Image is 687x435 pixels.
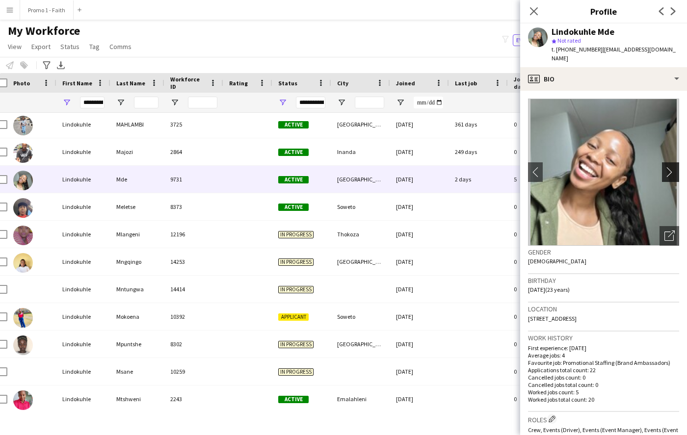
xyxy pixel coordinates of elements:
[278,149,309,156] span: Active
[552,46,603,53] span: t. [PHONE_NUMBER]
[331,166,390,193] div: [GEOGRAPHIC_DATA]
[80,97,105,108] input: First Name Filter Input
[331,111,390,138] div: [GEOGRAPHIC_DATA]
[528,333,679,342] h3: Work history
[110,303,164,330] div: Mokoena
[390,385,449,412] div: [DATE]
[331,138,390,165] div: Inanda
[660,226,679,246] div: Open photos pop-in
[56,111,110,138] div: Lindokuhle
[164,303,223,330] div: 10392
[520,67,687,91] div: Bio
[528,248,679,256] h3: Gender
[390,166,449,193] div: [DATE]
[31,42,51,51] span: Export
[164,276,223,303] div: 14414
[278,98,287,107] button: Open Filter Menu
[528,396,679,403] p: Worked jobs total count: 20
[514,76,554,90] span: Jobs (last 90 days)
[390,358,449,385] div: [DATE]
[396,98,405,107] button: Open Filter Menu
[355,97,384,108] input: City Filter Input
[41,59,53,71] app-action-btn: Advanced filters
[55,59,67,71] app-action-btn: Export XLSX
[56,40,83,53] a: Status
[60,42,79,51] span: Status
[390,248,449,275] div: [DATE]
[278,176,309,183] span: Active
[390,193,449,220] div: [DATE]
[56,193,110,220] div: Lindokuhle
[508,248,572,275] div: 0
[390,111,449,138] div: [DATE]
[508,221,572,248] div: 0
[528,381,679,388] p: Cancelled jobs total count: 0
[278,204,309,211] span: Active
[110,276,164,303] div: Mntungwa
[62,79,92,87] span: First Name
[56,385,110,412] div: Lindokuhle
[278,313,309,321] span: Applicant
[390,303,449,330] div: [DATE]
[508,138,572,165] div: 0
[110,385,164,412] div: Mtshweni
[164,193,223,220] div: 8373
[508,166,572,193] div: 5
[110,358,164,385] div: Msane
[508,358,572,385] div: 0
[62,98,71,107] button: Open Filter Menu
[164,248,223,275] div: 14253
[528,286,570,293] span: [DATE] (23 years)
[508,303,572,330] div: 0
[164,166,223,193] div: 9731
[528,374,679,381] p: Cancelled jobs count: 0
[331,248,390,275] div: [GEOGRAPHIC_DATA]
[278,368,314,376] span: In progress
[449,138,508,165] div: 249 days
[449,111,508,138] div: 361 days
[508,385,572,412] div: 0
[116,98,125,107] button: Open Filter Menu
[170,76,206,90] span: Workforce ID
[508,331,572,358] div: 0
[85,40,104,53] a: Tag
[331,193,390,220] div: Soweto
[13,116,33,135] img: Lindokuhle MAHLAMBI
[110,111,164,138] div: MAHLAMBI
[110,166,164,193] div: Mde
[13,79,30,87] span: Photo
[56,138,110,165] div: Lindokuhle
[164,138,223,165] div: 2864
[13,390,33,410] img: Lindokuhle Mtshweni
[528,315,577,322] span: [STREET_ADDRESS]
[331,331,390,358] div: [GEOGRAPHIC_DATA]
[27,40,54,53] a: Export
[508,193,572,220] div: 0
[528,305,679,313] h3: Location
[337,79,348,87] span: City
[331,385,390,412] div: Emalahleni
[396,79,415,87] span: Joined
[164,358,223,385] div: 10259
[520,5,687,18] h3: Profile
[8,24,80,38] span: My Workforce
[8,42,22,51] span: View
[508,111,572,138] div: 0
[134,97,159,108] input: Last Name Filter Input
[13,308,33,328] img: Lindokuhle Mokoena
[56,331,110,358] div: Lindokuhle
[278,341,314,348] span: In progress
[331,303,390,330] div: Soweto
[56,166,110,193] div: Lindokuhle
[414,97,443,108] input: Joined Filter Input
[110,138,164,165] div: Majozi
[528,344,679,352] p: First experience: [DATE]
[164,221,223,248] div: 12196
[164,331,223,358] div: 8302
[278,121,309,128] span: Active
[528,352,679,359] p: Average jobs: 4
[278,231,314,238] span: In progress
[390,276,449,303] div: [DATE]
[513,34,565,46] button: Everyone11,512
[528,388,679,396] p: Worked jobs count: 5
